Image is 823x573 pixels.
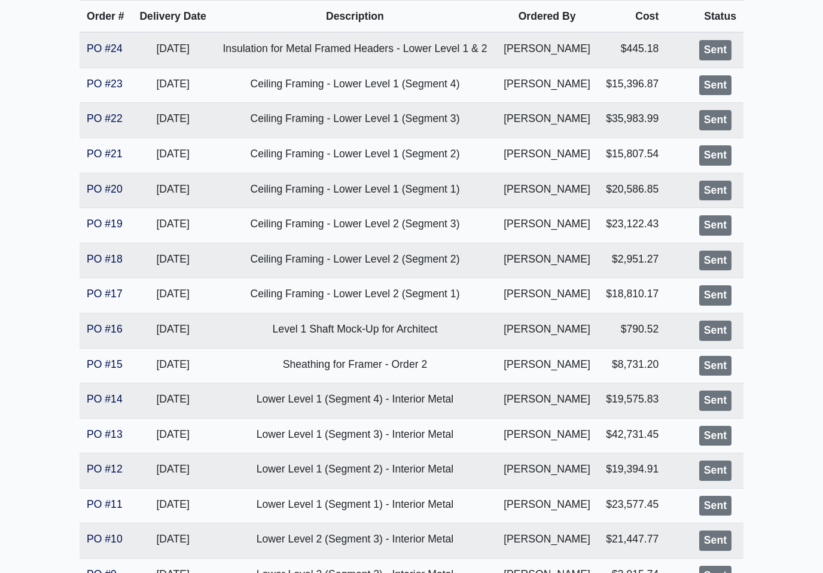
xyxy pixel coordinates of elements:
[132,313,214,348] td: [DATE]
[214,313,496,348] td: Level 1 Shaft Mock-Up for Architect
[598,1,666,33] th: Cost
[132,488,214,523] td: [DATE]
[496,208,598,243] td: [PERSON_NAME]
[699,391,731,411] div: Sent
[87,288,123,300] a: PO #17
[699,215,731,236] div: Sent
[132,383,214,419] td: [DATE]
[87,148,123,160] a: PO #21
[214,383,496,419] td: Lower Level 1 (Segment 4) - Interior Metal
[598,103,666,138] td: $35,983.99
[132,278,214,313] td: [DATE]
[496,488,598,523] td: [PERSON_NAME]
[214,348,496,383] td: Sheathing for Framer - Order 2
[699,181,731,201] div: Sent
[132,173,214,208] td: [DATE]
[87,183,123,195] a: PO #20
[214,32,496,68] td: Insulation for Metal Framed Headers - Lower Level 1 & 2
[598,453,666,489] td: $19,394.91
[214,488,496,523] td: Lower Level 1 (Segment 1) - Interior Metal
[214,523,496,559] td: Lower Level 2 (Segment 3) - Interior Metal
[214,68,496,103] td: Ceiling Framing - Lower Level 1 (Segment 4)
[699,75,731,96] div: Sent
[132,453,214,489] td: [DATE]
[598,208,666,243] td: $23,122.43
[87,533,123,545] a: PO #10
[496,138,598,173] td: [PERSON_NAME]
[214,103,496,138] td: Ceiling Framing - Lower Level 1 (Segment 3)
[598,68,666,103] td: $15,396.87
[598,523,666,559] td: $21,447.77
[598,138,666,173] td: $15,807.54
[87,78,123,90] a: PO #23
[598,418,666,453] td: $42,731.45
[87,218,123,230] a: PO #19
[496,68,598,103] td: [PERSON_NAME]
[132,1,214,33] th: Delivery Date
[699,426,731,446] div: Sent
[214,243,496,278] td: Ceiling Framing - Lower Level 2 (Segment 2)
[699,461,731,481] div: Sent
[699,496,731,516] div: Sent
[214,418,496,453] td: Lower Level 1 (Segment 3) - Interior Metal
[87,498,123,510] a: PO #11
[496,103,598,138] td: [PERSON_NAME]
[496,278,598,313] td: [PERSON_NAME]
[496,453,598,489] td: [PERSON_NAME]
[214,453,496,489] td: Lower Level 1 (Segment 2) - Interior Metal
[132,418,214,453] td: [DATE]
[598,383,666,419] td: $19,575.83
[496,32,598,68] td: [PERSON_NAME]
[598,173,666,208] td: $20,586.85
[598,348,666,383] td: $8,731.20
[87,393,123,405] a: PO #14
[132,523,214,559] td: [DATE]
[87,112,123,124] a: PO #22
[699,285,731,306] div: Sent
[80,1,132,33] th: Order #
[132,243,214,278] td: [DATE]
[132,32,214,68] td: [DATE]
[598,278,666,313] td: $18,810.17
[699,251,731,271] div: Sent
[87,463,123,475] a: PO #12
[699,356,731,376] div: Sent
[699,110,731,130] div: Sent
[699,321,731,341] div: Sent
[87,323,123,335] a: PO #16
[87,42,123,54] a: PO #24
[132,208,214,243] td: [DATE]
[496,348,598,383] td: [PERSON_NAME]
[214,138,496,173] td: Ceiling Framing - Lower Level 1 (Segment 2)
[598,488,666,523] td: $23,577.45
[87,428,123,440] a: PO #13
[699,145,731,166] div: Sent
[598,313,666,348] td: $790.52
[496,313,598,348] td: [PERSON_NAME]
[214,278,496,313] td: Ceiling Framing - Lower Level 2 (Segment 1)
[132,348,214,383] td: [DATE]
[666,1,743,33] th: Status
[598,32,666,68] td: $445.18
[598,243,666,278] td: $2,951.27
[496,173,598,208] td: [PERSON_NAME]
[496,243,598,278] td: [PERSON_NAME]
[699,40,731,60] div: Sent
[214,1,496,33] th: Description
[699,531,731,551] div: Sent
[496,523,598,559] td: [PERSON_NAME]
[87,358,123,370] a: PO #15
[132,138,214,173] td: [DATE]
[496,383,598,419] td: [PERSON_NAME]
[496,1,598,33] th: Ordered By
[496,418,598,453] td: [PERSON_NAME]
[132,68,214,103] td: [DATE]
[87,253,123,265] a: PO #18
[132,103,214,138] td: [DATE]
[214,208,496,243] td: Ceiling Framing - Lower Level 2 (Segment 3)
[214,173,496,208] td: Ceiling Framing - Lower Level 1 (Segment 1)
